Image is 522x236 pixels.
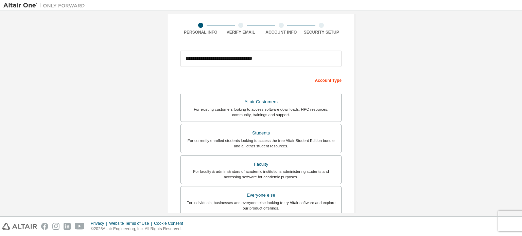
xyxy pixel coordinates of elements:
div: Students [185,128,337,138]
div: Faculty [185,160,337,169]
div: Cookie Consent [154,221,187,226]
img: instagram.svg [52,223,59,230]
div: Account Info [261,30,301,35]
p: © 2025 Altair Engineering, Inc. All Rights Reserved. [91,226,187,232]
img: youtube.svg [75,223,85,230]
div: Personal Info [180,30,221,35]
div: Privacy [91,221,109,226]
img: facebook.svg [41,223,48,230]
div: For individuals, businesses and everyone else looking to try Altair software and explore our prod... [185,200,337,211]
div: For existing customers looking to access software downloads, HPC resources, community, trainings ... [185,107,337,117]
img: linkedin.svg [64,223,71,230]
div: For faculty & administrators of academic institutions administering students and accessing softwa... [185,169,337,180]
img: Altair One [3,2,88,9]
div: Everyone else [185,190,337,200]
div: Security Setup [301,30,342,35]
div: Website Terms of Use [109,221,154,226]
div: Verify Email [221,30,261,35]
div: Account Type [180,74,342,85]
div: Altair Customers [185,97,337,107]
div: For currently enrolled students looking to access the free Altair Student Edition bundle and all ... [185,138,337,149]
img: altair_logo.svg [2,223,37,230]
